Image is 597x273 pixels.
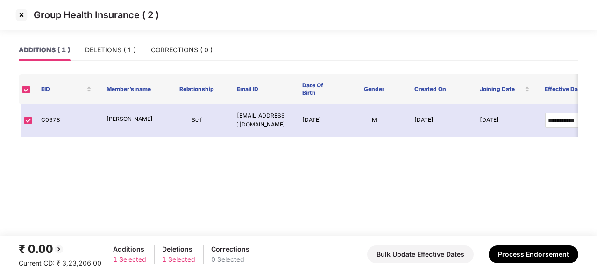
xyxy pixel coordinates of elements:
img: svg+xml;base64,PHN2ZyBpZD0iQmFjay0yMHgyMCIgeG1sbnM9Imh0dHA6Ly93d3cudzMub3JnLzIwMDAvc3ZnIiB3aWR0aD... [53,244,64,255]
button: Bulk Update Effective Dates [367,245,474,263]
span: EID [41,85,85,93]
div: 1 Selected [113,254,146,265]
div: ₹ 0.00 [19,240,101,258]
td: Self [164,104,230,137]
div: 1 Selected [162,254,195,265]
div: DELETIONS ( 1 ) [85,45,136,55]
img: svg+xml;base64,PHN2ZyBpZD0iQ3Jvc3MtMzJ4MzIiIHhtbG5zPSJodHRwOi8vd3d3LnczLm9yZy8yMDAwL3N2ZyIgd2lkdG... [14,7,29,22]
span: Current CD: ₹ 3,23,206.00 [19,259,101,267]
th: Joining Date [472,74,538,104]
th: EID [34,74,99,104]
th: Email ID [229,74,295,104]
div: Additions [113,244,146,254]
th: Gender [341,74,407,104]
td: [EMAIL_ADDRESS][DOMAIN_NAME] [229,104,295,137]
td: M [341,104,407,137]
div: ADDITIONS ( 1 ) [19,45,70,55]
p: [PERSON_NAME] [107,115,157,124]
th: Relationship [164,74,230,104]
td: [DATE] [472,104,538,137]
div: 0 Selected [211,254,249,265]
th: Date Of Birth [295,74,341,104]
div: Deletions [162,244,195,254]
th: Member’s name [99,74,164,104]
td: [DATE] [407,104,472,137]
div: Corrections [211,244,249,254]
p: Group Health Insurance ( 2 ) [34,9,159,21]
td: C0678 [34,104,99,137]
div: CORRECTIONS ( 0 ) [151,45,213,55]
td: [DATE] [295,104,341,137]
th: Created On [407,74,472,104]
span: Joining Date [480,85,523,93]
button: Process Endorsement [489,245,578,263]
